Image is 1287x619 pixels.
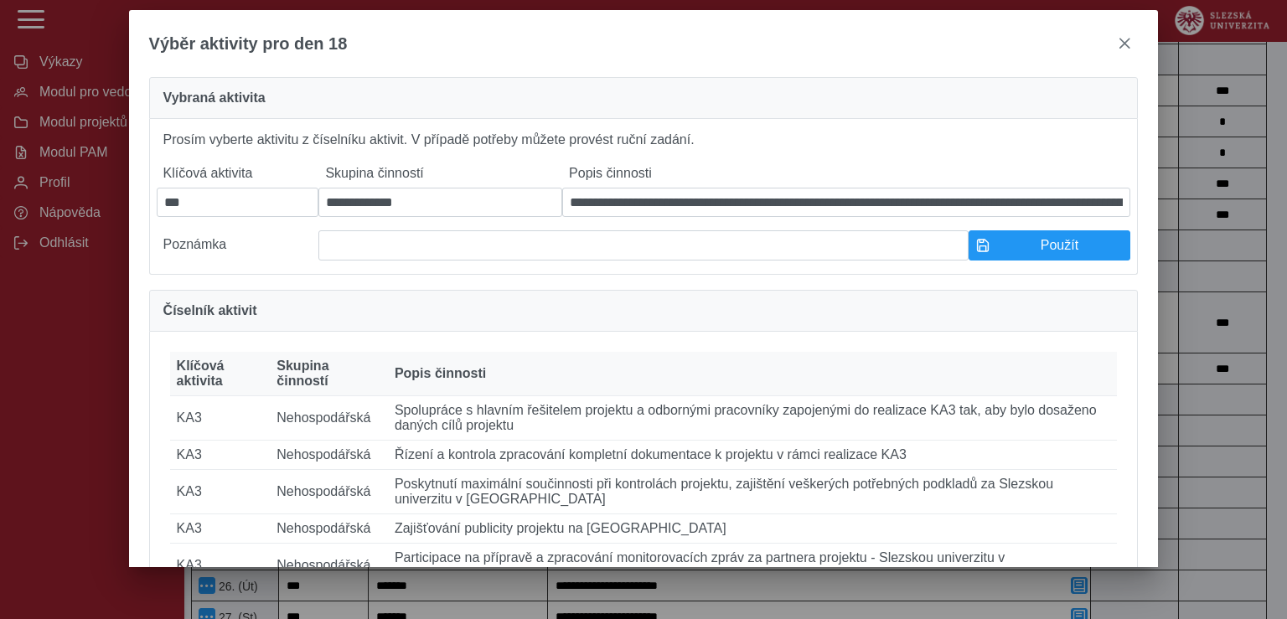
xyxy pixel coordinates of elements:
td: KA3 [170,544,271,588]
td: Zajišťování publicity projektu na [GEOGRAPHIC_DATA] [388,514,1118,544]
span: Vybraná aktivita [163,91,266,105]
td: Nehospodářská [270,441,388,470]
td: Nehospodářská [270,544,388,588]
td: KA3 [170,514,271,544]
td: KA3 [170,441,271,470]
td: Nehospodářská [270,514,388,544]
label: Popis činnosti [562,159,1130,188]
span: Popis činnosti [395,366,486,381]
td: KA3 [170,396,271,441]
span: Klíčová aktivita [177,359,264,389]
div: Prosím vyberte aktivitu z číselníku aktivit. V případě potřeby můžete provést ruční zadání. [149,119,1139,275]
td: KA3 [170,470,271,514]
td: Poskytnutí maximální součinnosti při kontrolách projektu, zajištění veškerých potřebných podkladů... [388,470,1118,514]
span: Výběr aktivity pro den 18 [149,34,348,54]
span: Číselník aktivit [163,304,257,317]
td: Participace na přípravě a zpracování monitorovacích zpráv za partnera projektu - Slezskou univerz... [388,544,1118,588]
label: Klíčová aktivita [157,159,319,188]
button: Použít [969,230,1131,260]
td: Řízení a kontrola zpracování kompletní dokumentace k projektu v rámci realizace KA3 [388,441,1118,470]
td: Nehospodářská [270,470,388,514]
span: Skupina činností [277,359,381,389]
td: Spolupráce s hlavním řešitelem projektu a odbornými pracovníky zapojenými do realizace KA3 tak, a... [388,396,1118,441]
label: Skupina činností [318,159,562,188]
span: Použít [996,238,1124,253]
td: Nehospodářská [270,396,388,441]
label: Poznámka [157,230,319,260]
button: close [1111,30,1138,57]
